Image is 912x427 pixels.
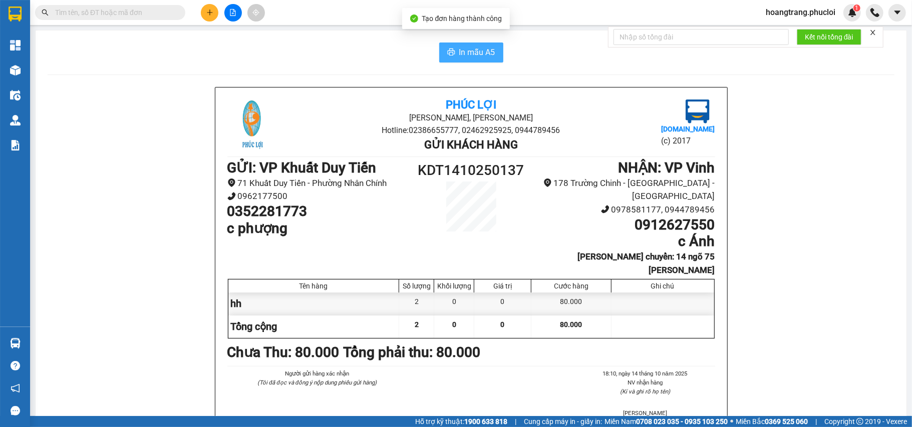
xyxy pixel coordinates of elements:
[524,416,602,427] span: Cung cấp máy in - giấy in:
[534,282,608,290] div: Cước hàng
[619,159,715,176] b: NHẬN : VP Vinh
[661,125,715,133] b: [DOMAIN_NAME]
[447,48,455,57] span: printer
[736,416,808,427] span: Miền Bắc
[543,178,552,187] span: environment
[410,159,532,181] h1: KDT1410250137
[227,189,410,203] li: 0962177500
[252,9,259,16] span: aim
[10,65,21,75] img: warehouse-icon
[758,6,843,18] span: hoangtrang.phucloi
[464,417,507,425] strong: 1900 633 818
[532,176,715,203] li: 178 Trường Chinh - [GEOGRAPHIC_DATA] - [GEOGRAPHIC_DATA]
[614,29,789,45] input: Nhập số tổng đài
[531,292,611,315] div: 80.000
[309,124,634,136] li: Hotline: 02386655777, 02462925925, 0944789456
[11,361,20,370] span: question-circle
[201,4,218,21] button: plus
[686,99,710,123] img: logo.jpg
[227,159,377,176] b: GỬI : VP Khuất Duy Tiến
[434,292,474,315] div: 0
[415,416,507,427] span: Hỗ trợ kỹ thuật:
[344,344,481,360] b: Tổng phải thu: 80.000
[604,416,728,427] span: Miền Nam
[42,9,49,16] span: search
[247,4,265,21] button: aim
[231,282,397,290] div: Tên hàng
[575,378,715,387] li: NV nhận hàng
[227,99,277,149] img: logo.jpg
[815,416,817,427] span: |
[459,46,495,58] span: In mẫu A5
[601,205,610,213] span: phone
[730,419,733,423] span: ⚪️
[501,320,505,328] span: 0
[55,7,173,18] input: Tìm tên, số ĐT hoặc mã đơn
[437,282,471,290] div: Khối lượng
[575,408,715,417] li: [PERSON_NAME]
[10,90,21,100] img: warehouse-icon
[415,320,419,328] span: 2
[869,29,876,36] span: close
[227,344,340,360] b: Chưa Thu : 80.000
[620,388,670,395] i: (Kí và ghi rõ họ tên)
[532,216,715,233] h1: 0912627550
[10,115,21,125] img: warehouse-icon
[765,417,808,425] strong: 0369 525 060
[227,203,410,220] h1: 0352281773
[614,282,712,290] div: Ghi chú
[257,379,377,386] i: (Tôi đã đọc và đồng ý nộp dung phiếu gửi hàng)
[661,134,715,147] li: (c) 2017
[797,29,861,45] button: Kết nối tổng đài
[228,292,400,315] div: hh
[422,14,502,22] span: Tạo đơn hàng thành công
[229,9,236,16] span: file-add
[399,292,434,315] div: 2
[227,176,410,190] li: 71 Khuất Duy Tiến - Phường Nhân Chính
[10,338,21,348] img: warehouse-icon
[410,14,418,22] span: check-circle
[439,42,503,62] button: printerIn mẫu A5
[532,233,715,250] h1: c Ánh
[402,282,431,290] div: Số lượng
[247,369,387,378] li: Người gửi hàng xác nhận
[224,4,242,21] button: file-add
[805,31,853,42] span: Kết nối tổng đài
[855,4,858,11] span: 1
[94,37,419,49] li: Hotline: 02386655777, 02462925925, 0944789456
[452,320,456,328] span: 0
[309,111,634,124] li: [PERSON_NAME], [PERSON_NAME]
[13,12,63,62] img: logo.jpg
[848,8,857,17] img: icon-new-feature
[575,369,715,378] li: 18:10, ngày 14 tháng 10 năm 2025
[11,383,20,393] span: notification
[206,9,213,16] span: plus
[11,406,20,415] span: message
[560,320,582,328] span: 80.000
[94,24,419,37] li: [PERSON_NAME], [PERSON_NAME]
[515,416,516,427] span: |
[474,292,531,315] div: 0
[870,8,879,17] img: phone-icon
[9,6,22,21] img: logo-vxr
[853,4,860,11] sup: 1
[10,140,21,150] img: solution-icon
[231,320,277,332] span: Tổng cộng
[227,192,236,200] span: phone
[636,417,728,425] strong: 0708 023 035 - 0935 103 250
[856,418,863,425] span: copyright
[477,282,528,290] div: Giá trị
[578,251,715,275] b: [PERSON_NAME] chuyển: 14 ngõ 75 [PERSON_NAME]
[893,8,902,17] span: caret-down
[446,98,496,111] b: Phúc Lợi
[424,138,518,151] b: Gửi khách hàng
[10,40,21,50] img: dashboard-icon
[888,4,906,21] button: caret-down
[13,72,162,89] b: GỬI : VP Khuất Duy Tiến
[227,220,410,237] h1: c phượng
[532,203,715,216] li: 0978581177, 0944789456
[227,178,236,187] span: environment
